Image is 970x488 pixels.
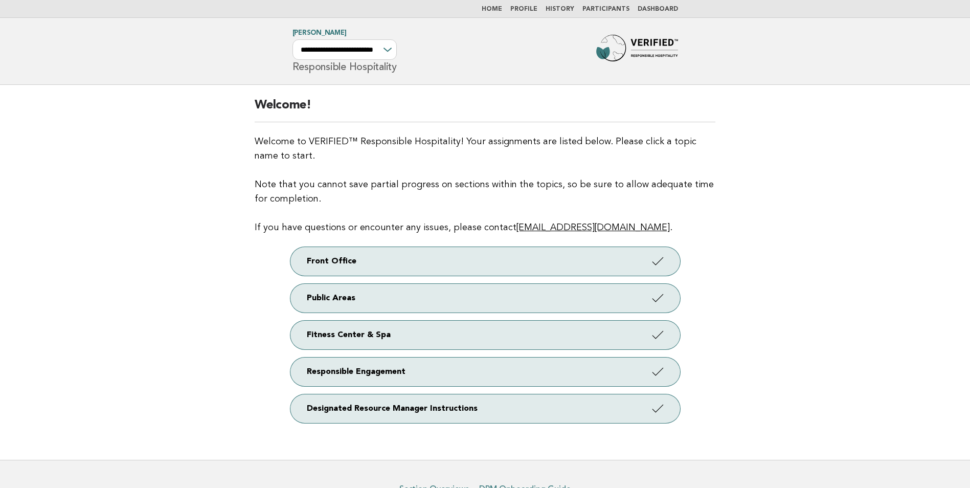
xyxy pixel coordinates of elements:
h2: Welcome! [255,97,715,122]
h1: Responsible Hospitality [292,30,397,72]
a: Responsible Engagement [290,358,680,386]
a: Front Office [290,247,680,276]
a: History [546,6,574,12]
a: Dashboard [638,6,678,12]
a: Home [482,6,502,12]
img: Forbes Travel Guide [596,35,678,68]
a: [PERSON_NAME] [292,30,347,36]
a: Designated Resource Manager Instructions [290,394,680,423]
a: Fitness Center & Spa [290,321,680,349]
a: [EMAIL_ADDRESS][DOMAIN_NAME] [516,223,670,232]
a: Profile [510,6,537,12]
a: Participants [582,6,629,12]
p: Welcome to VERIFIED™ Responsible Hospitality! Your assignments are listed below. Please click a t... [255,135,715,235]
a: Public Areas [290,284,680,313]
